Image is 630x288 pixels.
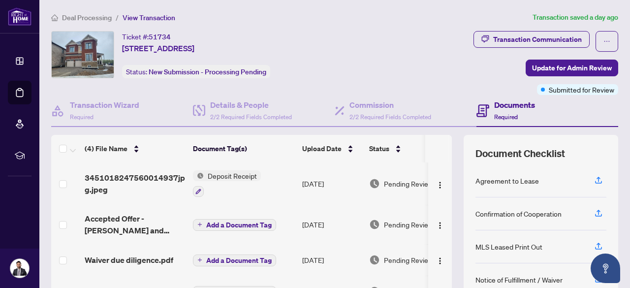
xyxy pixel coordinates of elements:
[189,135,298,162] th: Document Tag(s)
[85,254,173,266] span: Waiver due diligence.pdf
[493,32,582,47] div: Transaction Communication
[193,170,204,181] img: Status Icon
[432,217,448,232] button: Logo
[206,257,272,264] span: Add a Document Tag
[197,222,202,227] span: plus
[432,252,448,268] button: Logo
[204,170,261,181] span: Deposit Receipt
[210,99,292,111] h4: Details & People
[603,38,610,45] span: ellipsis
[149,67,266,76] span: New Submission - Processing Pending
[149,32,171,41] span: 51734
[369,143,389,154] span: Status
[532,60,612,76] span: Update for Admin Review
[475,274,563,285] div: Notice of Fulfillment / Waiver
[298,244,365,276] td: [DATE]
[193,218,276,231] button: Add a Document Tag
[432,176,448,192] button: Logo
[193,170,261,197] button: Status IconDeposit Receipt
[122,65,270,78] div: Status:
[85,143,127,154] span: (4) File Name
[436,257,444,265] img: Logo
[10,259,29,278] img: Profile Icon
[85,213,185,236] span: Accepted Offer - [PERSON_NAME] and [PERSON_NAME].pdf
[62,13,112,22] span: Deal Processing
[365,135,449,162] th: Status
[123,13,175,22] span: View Transaction
[298,135,365,162] th: Upload Date
[70,99,139,111] h4: Transaction Wizard
[369,178,380,189] img: Document Status
[197,257,202,262] span: plus
[122,31,171,42] div: Ticket #:
[122,42,194,54] span: [STREET_ADDRESS]
[51,14,58,21] span: home
[369,255,380,265] img: Document Status
[52,32,114,78] img: IMG-S12331994_1.jpg
[494,99,535,111] h4: Documents
[193,219,276,231] button: Add a Document Tag
[384,255,433,265] span: Pending Review
[526,60,618,76] button: Update for Admin Review
[494,113,518,121] span: Required
[302,143,342,154] span: Upload Date
[436,181,444,189] img: Logo
[116,12,119,23] li: /
[81,135,189,162] th: (4) File Name
[298,205,365,244] td: [DATE]
[549,84,614,95] span: Submitted for Review
[384,178,433,189] span: Pending Review
[475,241,542,252] div: MLS Leased Print Out
[8,7,31,26] img: logo
[70,113,94,121] span: Required
[349,113,431,121] span: 2/2 Required Fields Completed
[349,99,431,111] h4: Commission
[473,31,590,48] button: Transaction Communication
[436,222,444,229] img: Logo
[533,12,618,23] article: Transaction saved a day ago
[369,219,380,230] img: Document Status
[298,162,365,205] td: [DATE]
[475,208,562,219] div: Confirmation of Cooperation
[475,147,565,160] span: Document Checklist
[85,172,185,195] span: 3451018247560014937jpg.jpeg
[193,255,276,266] button: Add a Document Tag
[384,219,433,230] span: Pending Review
[210,113,292,121] span: 2/2 Required Fields Completed
[193,254,276,266] button: Add a Document Tag
[475,175,539,186] div: Agreement to Lease
[591,254,620,283] button: Open asap
[206,222,272,228] span: Add a Document Tag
